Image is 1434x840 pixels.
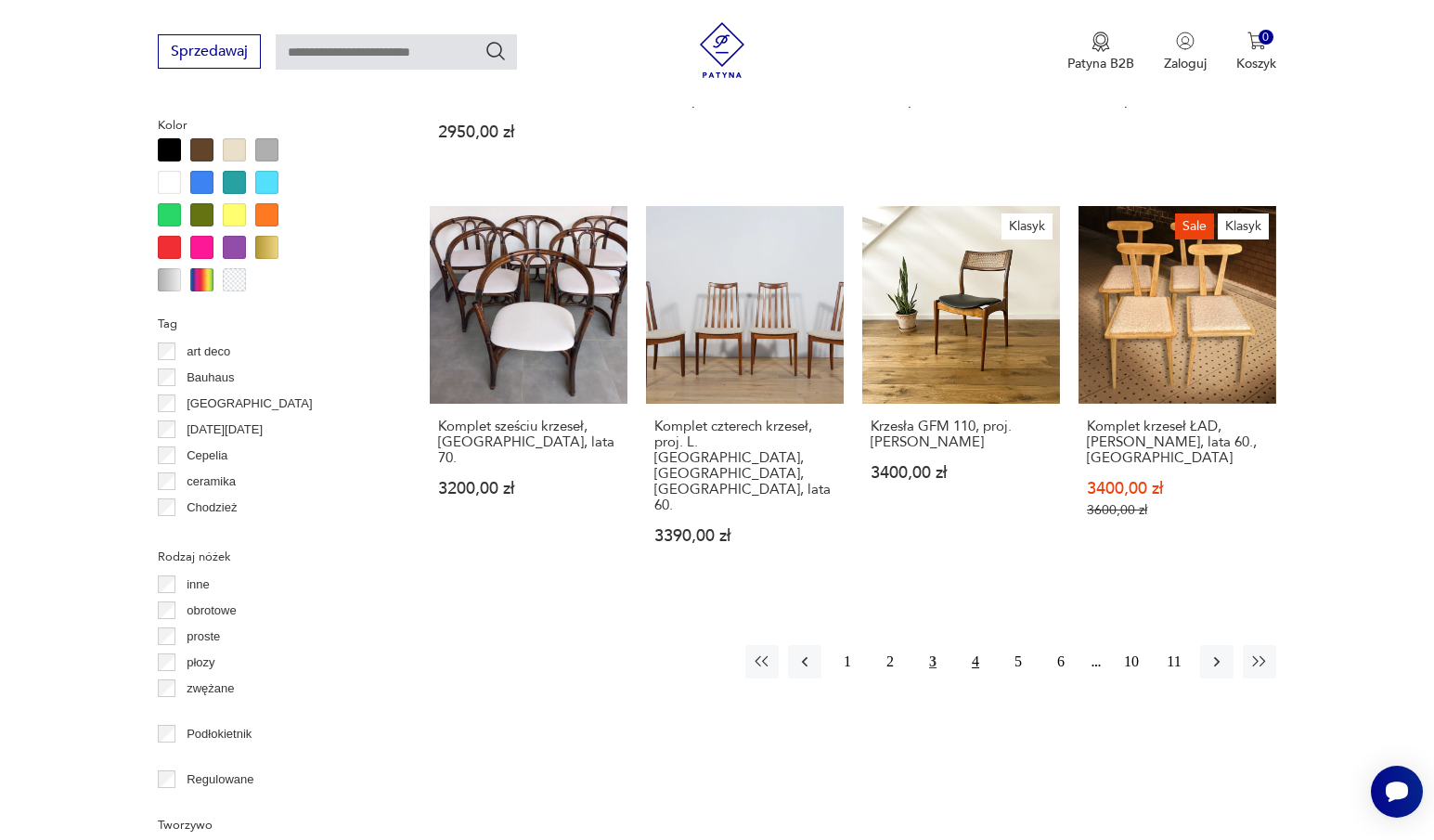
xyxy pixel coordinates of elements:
button: 6 [1044,645,1078,678]
button: 1 [831,645,864,678]
a: Komplet sześciu krzeseł, Włochy, lata 70.Komplet sześciu krzeseł, [GEOGRAPHIC_DATA], lata 70.3200... [430,206,627,580]
iframe: Smartsupp widget button [1371,766,1423,818]
h3: Komplet sześciu krzeseł, [GEOGRAPHIC_DATA], lata 70. [438,419,619,466]
button: Szukaj [484,40,507,62]
img: Ikonka użytkownika [1176,32,1195,50]
p: Cepelia [187,446,227,466]
p: art deco [187,342,230,362]
button: 11 [1157,645,1191,678]
button: 10 [1115,645,1148,678]
a: KlasykKrzesła GFM 110, proj. Edmund HomaKrzesła GFM 110, proj. [PERSON_NAME]3400,00 zł [862,206,1060,580]
p: Kolor [158,115,385,136]
h3: Komplet czterech krzeseł, proj. L. [GEOGRAPHIC_DATA], [GEOGRAPHIC_DATA], [GEOGRAPHIC_DATA], lata 60. [654,419,835,513]
button: 4 [959,645,992,678]
p: 3600,00 zł [1087,502,1268,518]
div: 0 [1259,30,1274,45]
p: Ćmielów [187,523,233,544]
p: Patyna B2B [1067,55,1134,72]
button: 0Koszyk [1236,32,1276,72]
button: 5 [1001,645,1035,678]
p: Tag [158,314,385,334]
img: Patyna - sklep z meblami i dekoracjami vintage [694,22,750,78]
p: 2950,00 zł [438,124,619,140]
p: proste [187,627,220,647]
p: 2950,00 zł [654,93,835,109]
p: inne [187,575,210,595]
p: Chodzież [187,498,237,518]
p: 3400,00 zł [871,465,1052,481]
p: 3200,00 zł [438,481,619,497]
p: Rodzaj nóżek [158,547,385,567]
img: Ikona koszyka [1247,32,1266,50]
h3: Krzesła GFM 110, proj. [PERSON_NAME] [871,419,1052,450]
p: Zaloguj [1164,55,1207,72]
p: Tworzywo [158,815,385,835]
p: 3400,00 zł [1087,481,1268,497]
p: płozy [187,653,214,673]
p: [DATE][DATE] [187,420,263,440]
h3: Komplet czterech krzeseł DSC 106, proj. [PERSON_NAME], [PERSON_NAME], [GEOGRAPHIC_DATA], lata 70. [438,15,619,110]
a: Ikona medaluPatyna B2B [1067,32,1134,72]
h3: Komplet krzeseł ŁAD, [PERSON_NAME], lata 60., [GEOGRAPHIC_DATA] [1087,419,1268,466]
button: Zaloguj [1164,32,1207,72]
p: Koszyk [1236,55,1276,72]
p: Regulowane [187,769,253,790]
img: Ikona medalu [1092,32,1110,52]
p: [GEOGRAPHIC_DATA] [187,394,312,414]
p: Podłokietnik [187,724,252,744]
a: Sprzedawaj [158,46,261,59]
button: Sprzedawaj [158,34,261,69]
p: zwężane [187,678,234,699]
p: 2995,00 zł [871,93,1052,109]
a: SaleKlasykKomplet krzeseł ŁAD, F. Aplewicz, lata 60., PolskaKomplet krzeseł ŁAD, [PERSON_NAME], l... [1079,206,1276,580]
button: 2 [873,645,907,678]
a: Komplet czterech krzeseł, proj. L. Dandy, G-Plan, Wielka Brytania, lata 60.Komplet czterech krzes... [646,206,844,580]
p: obrotowe [187,601,236,621]
p: 3390,00 zł [654,528,835,544]
button: 3 [916,645,950,678]
button: Patyna B2B [1067,32,1134,72]
p: ceramika [187,472,236,492]
p: 2999,00 zł [1087,93,1268,109]
p: Bauhaus [187,368,234,388]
